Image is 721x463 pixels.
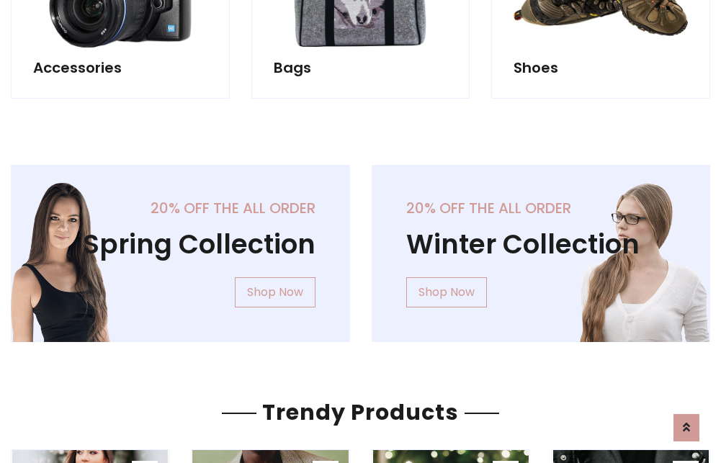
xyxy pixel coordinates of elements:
span: Trendy Products [256,397,465,428]
h5: Shoes [514,59,688,76]
h5: Bags [274,59,448,76]
h5: 20% off the all order [45,199,315,217]
a: Shop Now [406,277,487,307]
h5: Accessories [33,59,207,76]
a: Shop Now [235,277,315,307]
h5: 20% off the all order [406,199,676,217]
h1: Spring Collection [45,228,315,260]
h1: Winter Collection [406,228,676,260]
